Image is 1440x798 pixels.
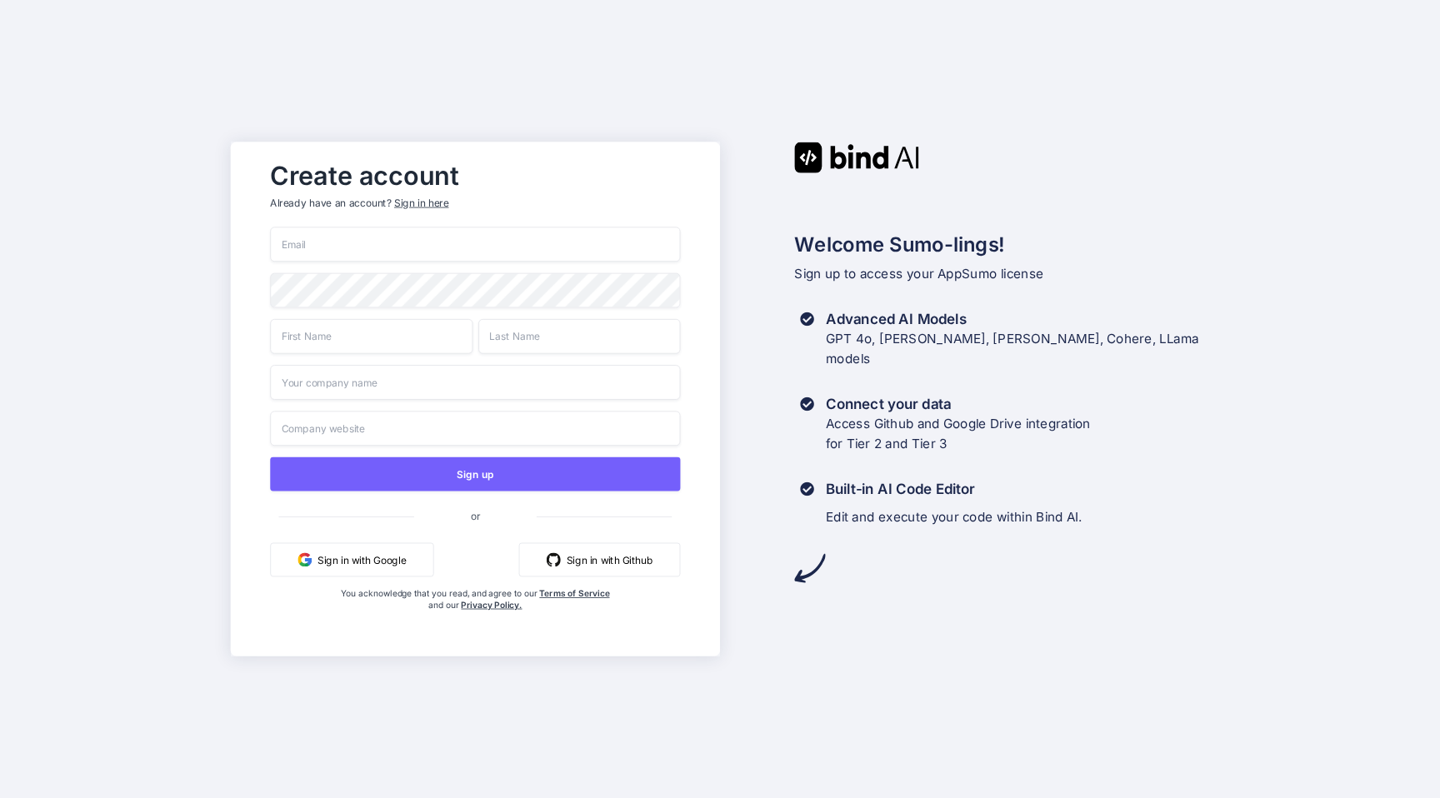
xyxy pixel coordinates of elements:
[826,394,1091,414] h3: Connect your data
[519,543,681,577] button: Sign in with Github
[547,552,561,566] img: github
[270,543,433,577] button: Sign in with Google
[338,588,612,645] div: You acknowledge that you read, and agree to our and our
[826,329,1199,369] p: GPT 4o, [PERSON_NAME], [PERSON_NAME], Cohere, LLama models
[461,600,522,611] a: Privacy Policy.
[826,309,1199,329] h3: Advanced AI Models
[270,196,680,210] p: Already have an account?
[270,365,680,400] input: Your company name
[270,165,680,187] h2: Create account
[478,319,681,354] input: Last Name
[794,552,825,583] img: arrow
[270,319,472,354] input: First Name
[270,227,680,262] input: Email
[794,230,1209,260] h2: Welcome Sumo-lings!
[297,552,312,566] img: google
[270,457,680,491] button: Sign up
[414,498,537,533] span: or
[539,588,609,599] a: Terms of Service
[794,264,1209,284] p: Sign up to access your AppSumo license
[826,507,1082,527] p: Edit and execute your code within Bind AI.
[826,414,1091,454] p: Access Github and Google Drive integration for Tier 2 and Tier 3
[394,196,448,210] div: Sign in here
[270,411,680,446] input: Company website
[826,479,1082,499] h3: Built-in AI Code Editor
[794,142,919,172] img: Bind AI logo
